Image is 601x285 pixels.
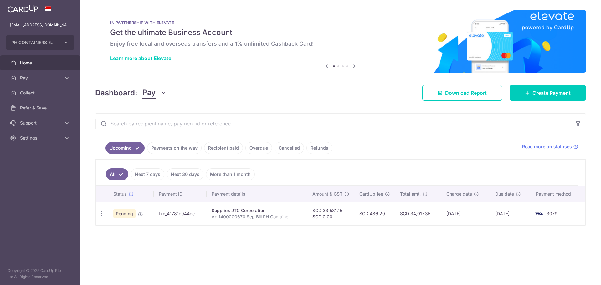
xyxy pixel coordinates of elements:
[306,142,332,154] a: Refunds
[20,75,61,81] span: Pay
[446,191,472,197] span: Charge date
[131,168,164,180] a: Next 7 days
[207,186,308,202] th: Payment details
[8,5,38,13] img: CardUp
[20,135,61,141] span: Settings
[110,20,571,25] p: IN PARTNERSHIP WITH ELEVATE
[10,22,70,28] p: [EMAIL_ADDRESS][DOMAIN_NAME]
[154,202,206,225] td: txn_41781c944ce
[110,55,171,61] a: Learn more about Elevate
[6,35,74,50] button: PH CONTAINERS EXPRESS (S) PTE LTD
[95,87,137,99] h4: Dashboard:
[11,39,58,46] span: PH CONTAINERS EXPRESS (S) PTE LTD
[113,209,136,218] span: Pending
[522,144,578,150] a: Read more on statuses
[167,168,203,180] a: Next 30 days
[400,191,421,197] span: Total amt.
[531,186,585,202] th: Payment method
[395,202,441,225] td: SGD 34,017.35
[312,191,342,197] span: Amount & GST
[142,87,167,99] button: Pay
[110,28,571,38] h5: Get the ultimate Business Account
[359,191,383,197] span: CardUp fee
[142,87,156,99] span: Pay
[154,186,206,202] th: Payment ID
[533,210,545,217] img: Bank Card
[206,168,255,180] a: More than 1 month
[95,114,571,134] input: Search by recipient name, payment id or reference
[20,105,61,111] span: Refer & Save
[105,142,145,154] a: Upcoming
[510,85,586,101] a: Create Payment
[20,120,61,126] span: Support
[490,202,531,225] td: [DATE]
[532,89,571,97] span: Create Payment
[113,191,127,197] span: Status
[354,202,395,225] td: SGD 486.20
[441,202,490,225] td: [DATE]
[204,142,243,154] a: Recipient paid
[147,142,202,154] a: Payments on the way
[275,142,304,154] a: Cancelled
[20,60,61,66] span: Home
[212,214,303,220] p: Ac 1400000670 Sep Bill PH Container
[422,85,502,101] a: Download Report
[547,211,557,216] span: 3079
[212,207,303,214] div: Supplier. JTC Corporation
[20,90,61,96] span: Collect
[522,144,572,150] span: Read more on statuses
[110,40,571,48] h6: Enjoy free local and overseas transfers and a 1% unlimited Cashback Card!
[307,202,354,225] td: SGD 33,531.15 SGD 0.00
[106,168,128,180] a: All
[445,89,487,97] span: Download Report
[495,191,514,197] span: Due date
[245,142,272,154] a: Overdue
[95,10,586,73] img: Renovation banner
